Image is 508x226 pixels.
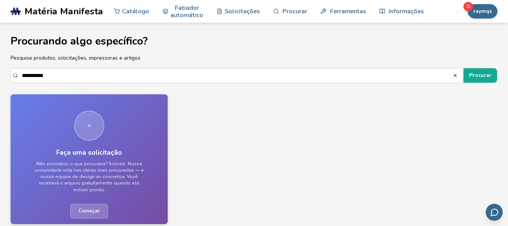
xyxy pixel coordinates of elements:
[170,3,203,19] font: Fatiador automático
[283,7,307,15] font: Procurar
[469,72,491,79] font: Procurar
[330,7,366,15] font: Ferramentas
[11,34,148,48] font: Procurando algo específico?
[11,54,141,61] font: Pesquise produtos, solicitações, impressoras e artigos
[473,8,492,15] font: raymqs
[468,4,497,18] button: raymqs
[11,94,168,224] a: Faça uma solicitaçãoNão encontrou o que procurava? Solicite. Nossa comunidade vota nas ideias mai...
[486,204,503,221] button: Enviar feedback por e-mail
[452,73,460,78] button: Procurar
[122,7,149,15] font: Catálogo
[56,148,122,157] font: Faça uma solicitação
[22,69,452,82] input: Procurar
[25,5,103,18] font: Matéria Manifesta
[34,161,144,193] font: Não encontrou o que procurava? Solicite. Nossa comunidade vota nas ideias mais procuradas — e nos...
[225,7,260,15] font: Solicitações
[79,207,100,214] font: Começar
[463,68,497,83] button: Procurar
[389,7,424,15] font: Informações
